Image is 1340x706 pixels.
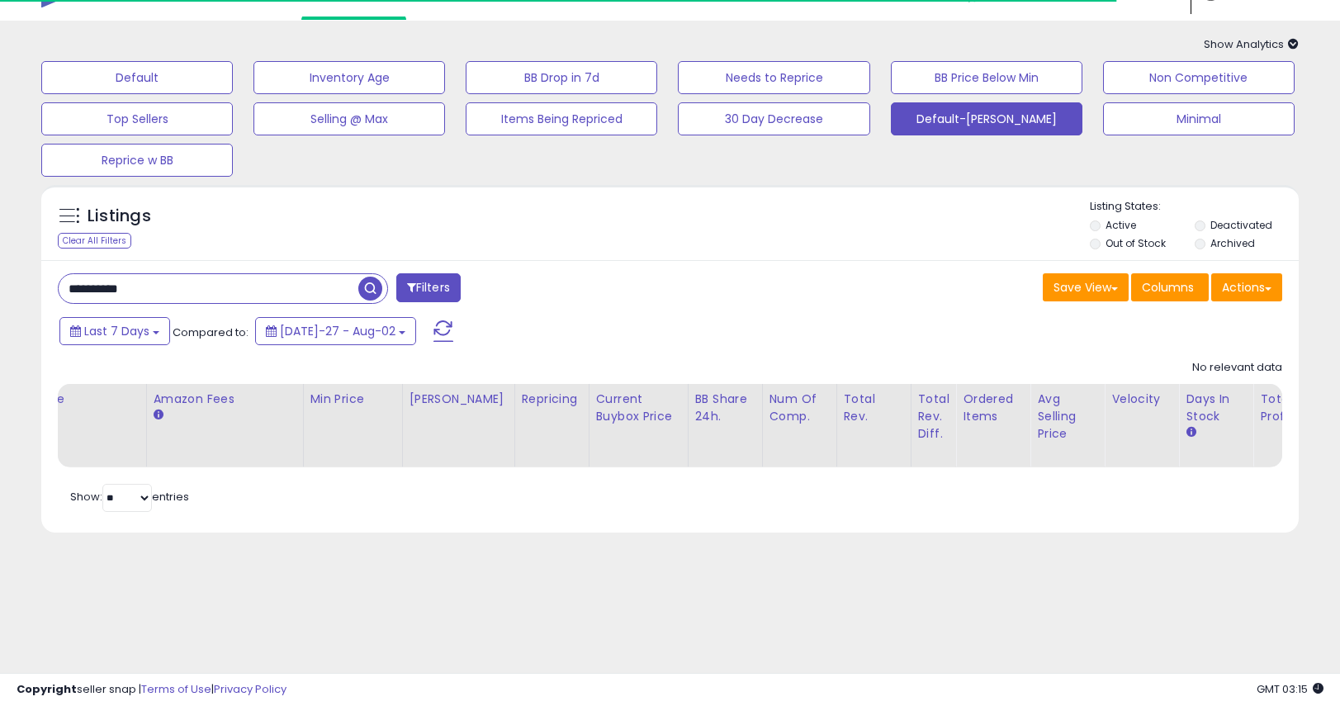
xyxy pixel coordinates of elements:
div: seller snap | | [17,682,286,698]
h5: Listings [88,205,151,228]
button: Columns [1131,273,1209,301]
div: Clear All Filters [58,233,131,249]
label: Out of Stock [1106,236,1166,250]
button: Actions [1211,273,1282,301]
div: Velocity [1111,391,1172,408]
div: [PERSON_NAME] [410,391,508,408]
strong: Copyright [17,681,77,697]
button: [DATE]-27 - Aug-02 [255,317,416,345]
span: Columns [1142,279,1194,296]
a: Privacy Policy [214,681,286,697]
span: [DATE]-27 - Aug-02 [280,323,395,339]
div: Amazon Fees [154,391,296,408]
button: Inventory Age [253,61,445,94]
button: 30 Day Decrease [678,102,869,135]
p: Listing States: [1090,199,1299,215]
div: Repricing [522,391,582,408]
span: Last 7 Days [84,323,149,339]
button: Filters [396,273,461,302]
button: Reprice w BB [41,144,233,177]
button: Selling @ Max [253,102,445,135]
span: 2025-08-11 03:15 GMT [1257,681,1323,697]
button: Last 7 Days [59,317,170,345]
div: Total Rev. [844,391,904,425]
div: BB Share 24h. [695,391,755,425]
label: Archived [1210,236,1255,250]
div: Days In Stock [1186,391,1246,425]
button: BB Drop in 7d [466,61,657,94]
button: Save View [1043,273,1129,301]
div: Total Profit [1260,391,1320,425]
a: Terms of Use [141,681,211,697]
span: Show Analytics [1204,36,1299,52]
button: Minimal [1103,102,1295,135]
div: Avg Selling Price [1037,391,1097,443]
button: Needs to Reprice [678,61,869,94]
button: Default [41,61,233,94]
button: Top Sellers [41,102,233,135]
div: Num of Comp. [769,391,830,425]
small: Amazon Fees. [154,408,163,423]
span: Compared to: [173,325,249,340]
label: Deactivated [1210,218,1272,232]
button: Non Competitive [1103,61,1295,94]
button: Items Being Repriced [466,102,657,135]
div: No relevant data [1192,360,1282,376]
button: Default-[PERSON_NAME] [891,102,1082,135]
button: BB Price Below Min [891,61,1082,94]
div: Total Rev. Diff. [918,391,949,443]
div: Current Buybox Price [596,391,681,425]
small: Days In Stock. [1186,425,1196,440]
label: Active [1106,218,1136,232]
span: Show: entries [70,489,189,505]
div: Ordered Items [963,391,1023,425]
div: Min Price [310,391,395,408]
